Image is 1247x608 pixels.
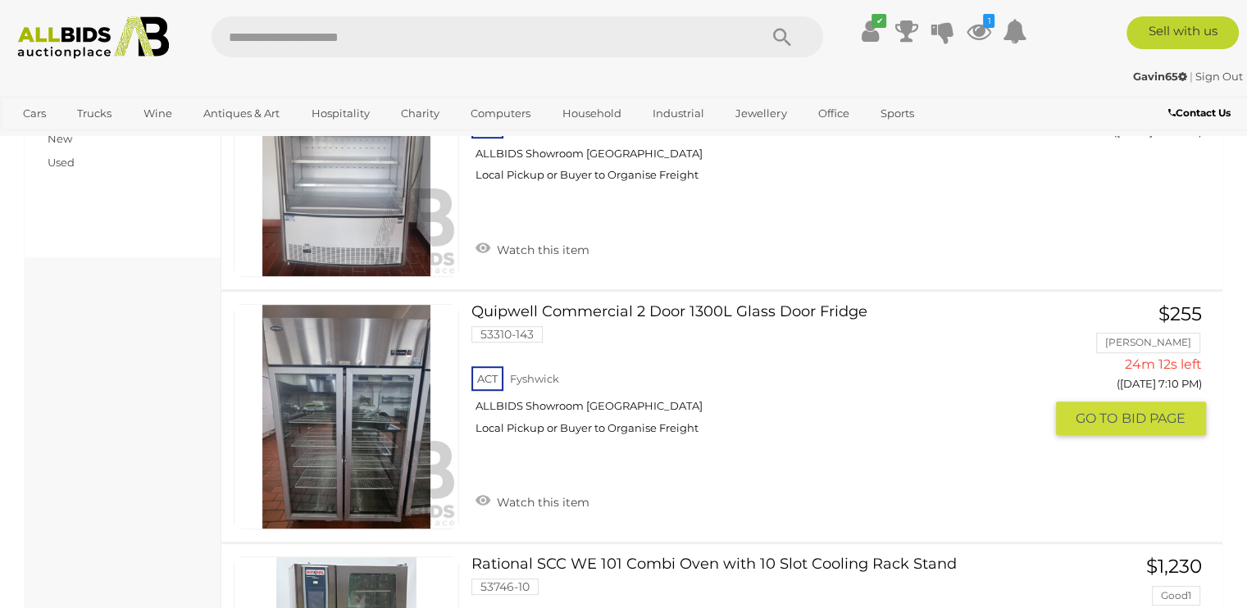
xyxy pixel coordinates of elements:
[858,16,882,46] a: ✔
[9,16,178,59] img: Allbids.com.au
[983,14,994,28] i: 1
[870,100,925,127] a: Sports
[725,100,797,127] a: Jewellery
[1076,410,1122,427] span: GO TO
[1158,302,1202,325] span: $255
[966,16,990,46] a: 1
[1126,16,1239,49] a: Sell with us
[1056,402,1207,435] button: GO TOBID PAGE
[1146,555,1202,578] span: $1,230
[484,304,1043,447] a: Quipwell Commercial 2 Door 1300L Glass Door Fridge 53310-143 ACT Fyshwick ALLBIDS Showroom [GEOGR...
[48,156,75,169] a: Used
[390,100,450,127] a: Charity
[66,100,122,127] a: Trucks
[1122,410,1186,427] span: BID PAGE
[1133,70,1190,83] a: Gavin65
[1168,107,1231,119] b: Contact Us
[642,100,715,127] a: Industrial
[48,132,72,145] a: New
[460,100,541,127] a: Computers
[471,236,594,261] a: Watch this item
[1133,70,1187,83] strong: Gavin65
[12,127,150,154] a: [GEOGRAPHIC_DATA]
[1190,70,1193,83] span: |
[1068,52,1207,147] a: $45 Mech96 14m 12s left ([DATE] 7:00 PM)
[493,243,589,257] span: Watch this item
[552,100,632,127] a: Household
[193,100,290,127] a: Antiques & Art
[741,16,823,57] button: Search
[1195,70,1243,83] a: Sign Out
[484,52,1043,195] a: Skope Commercial Sandwich Fridge 53310-131 ACT Fyshwick ALLBIDS Showroom [GEOGRAPHIC_DATA] Local ...
[12,100,57,127] a: Cars
[872,14,886,28] i: ✔
[133,100,183,127] a: Wine
[1168,104,1235,122] a: Contact Us
[808,100,860,127] a: Office
[301,100,380,127] a: Hospitality
[493,495,589,510] span: Watch this item
[471,488,594,513] a: Watch this item
[1068,304,1207,437] a: $255 [PERSON_NAME] 24m 12s left ([DATE] 7:10 PM) GO TOBID PAGE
